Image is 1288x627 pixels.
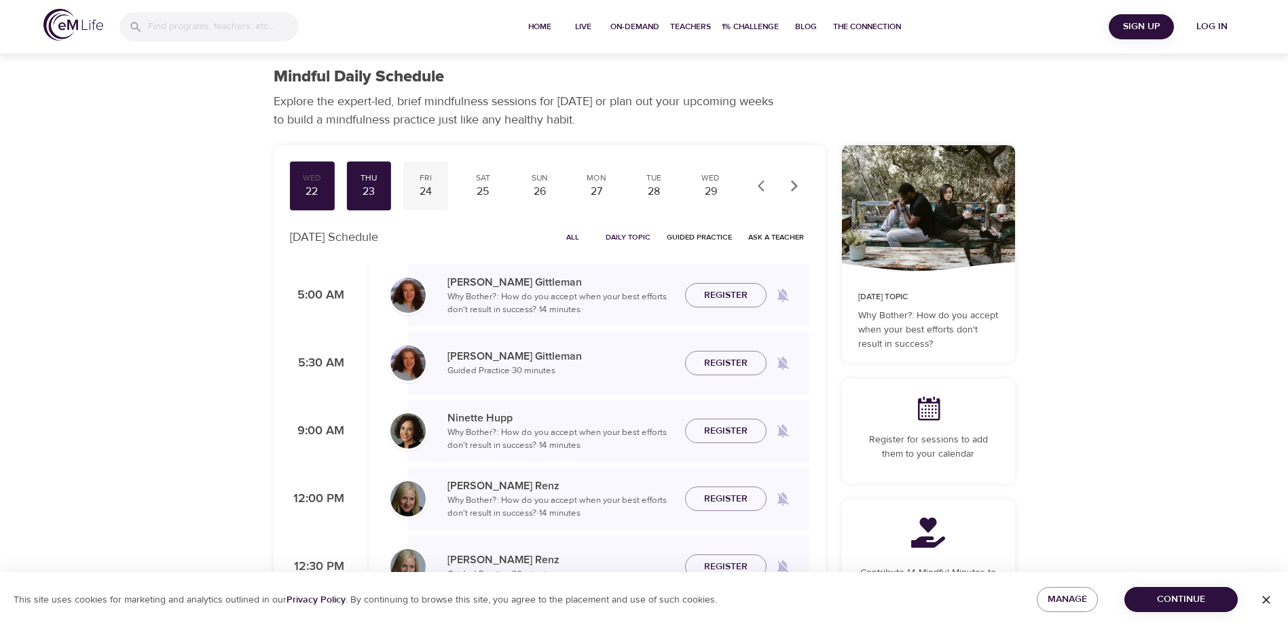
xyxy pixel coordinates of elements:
span: Register [704,355,748,372]
p: [PERSON_NAME] Renz [447,478,674,494]
span: Remind me when a class goes live every Thursday at 5:00 AM [767,279,799,311]
button: Register [685,554,767,579]
span: Daily Topic [606,231,650,244]
div: Fri [409,172,443,184]
button: Register [685,283,767,308]
div: Wed [295,172,329,184]
img: Ninette_Hupp-min.jpg [390,413,426,449]
div: 22 [295,184,329,199]
div: 27 [580,184,614,199]
p: Why Bother?: How do you accept when your best efforts don't result in success? · 14 minutes [447,426,674,453]
p: 5:00 AM [290,286,344,305]
p: [DATE] Schedule [290,228,378,246]
p: Ninette Hupp [447,410,674,426]
div: Wed [694,172,728,184]
div: Thu [352,172,386,184]
button: Register [685,351,767,376]
button: Register [685,487,767,512]
button: Guided Practice [661,227,737,248]
p: [PERSON_NAME] Renz [447,552,674,568]
button: Register [685,419,767,444]
div: 26 [523,184,557,199]
span: Continue [1135,591,1227,608]
p: 5:30 AM [290,354,344,373]
p: Guided Practice · 30 minutes [447,568,674,582]
p: Why Bother?: How do you accept when your best efforts don't result in success? · 14 minutes [447,494,674,520]
img: Diane_Renz-min.jpg [390,549,426,584]
p: [DATE] Topic [858,291,999,303]
span: Remind me when a class goes live every Thursday at 12:00 PM [767,482,799,515]
p: Register for sessions to add them to your calendar [858,433,999,461]
p: Contribute 14 Mindful Minutes to a charity by joining a community and completing this program. [858,566,999,609]
span: Log in [1185,18,1239,35]
span: On-Demand [610,20,659,34]
div: 29 [694,184,728,199]
span: Ask a Teacher [748,231,804,244]
button: Continue [1124,587,1238,612]
button: Manage [1037,587,1098,612]
p: Why Bother?: How do you accept when your best efforts don't result in success? · 14 minutes [447,290,674,317]
button: Ask a Teacher [743,227,809,248]
div: Sun [523,172,557,184]
button: All [551,227,595,248]
p: 12:30 PM [290,558,344,576]
h1: Mindful Daily Schedule [274,67,444,87]
span: All [557,231,589,244]
a: Privacy Policy [287,594,346,606]
p: 9:00 AM [290,422,344,440]
div: Mon [580,172,614,184]
p: 12:00 PM [290,490,344,508]
span: Remind me when a class goes live every Thursday at 12:30 PM [767,550,799,583]
span: Blog [790,20,822,34]
span: Teachers [670,20,711,34]
span: Register [704,491,748,508]
span: The Connection [833,20,901,34]
span: Remind me when a class goes live every Thursday at 5:30 AM [767,347,799,379]
div: 24 [409,184,443,199]
div: 23 [352,184,386,199]
span: Register [704,558,748,575]
p: [PERSON_NAME] Gittleman [447,274,674,290]
span: Register [704,423,748,440]
img: Cindy2%20031422%20blue%20filter%20hi-res.jpg [390,345,426,381]
span: Guided Practice [667,231,732,244]
span: Manage [1048,591,1087,608]
button: Daily Topic [600,227,656,248]
img: Diane_Renz-min.jpg [390,481,426,516]
p: Why Bother?: How do you accept when your best efforts don't result in success? [858,309,999,351]
span: Remind me when a class goes live every Thursday at 9:00 AM [767,415,799,447]
img: logo [43,9,103,41]
div: Tue [637,172,671,184]
span: Live [567,20,600,34]
div: 25 [466,184,500,199]
span: Sign Up [1114,18,1169,35]
img: Cindy2%20031422%20blue%20filter%20hi-res.jpg [390,278,426,313]
p: Guided Practice · 30 minutes [447,364,674,378]
span: Home [523,20,556,34]
p: [PERSON_NAME] Gittleman [447,348,674,364]
button: Log in [1179,14,1245,39]
div: 28 [637,184,671,199]
span: 1% Challenge [722,20,779,34]
div: Sat [466,172,500,184]
span: Register [704,287,748,304]
p: Explore the expert-led, brief mindfulness sessions for [DATE] or plan out your upcoming weeks to ... [274,92,783,129]
input: Find programs, teachers, etc... [148,12,299,41]
button: Sign Up [1109,14,1174,39]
